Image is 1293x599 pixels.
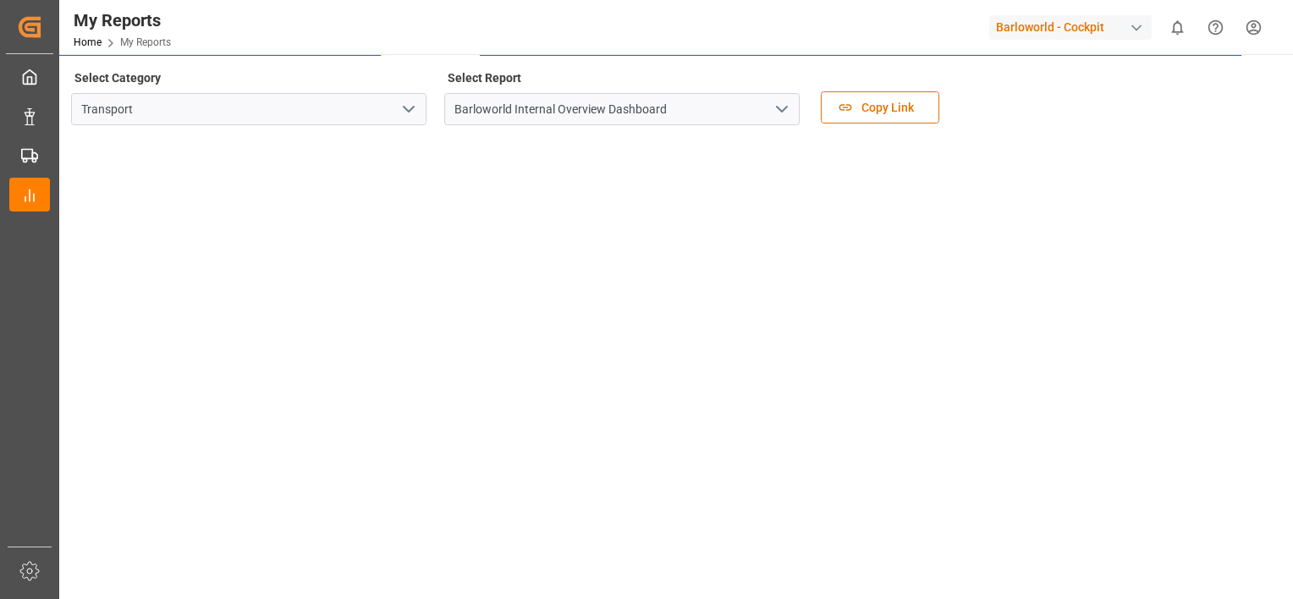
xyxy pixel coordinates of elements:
button: Copy Link [821,91,939,124]
label: Select Category [71,66,163,90]
button: Barloworld - Cockpit [989,11,1158,43]
button: open menu [768,96,794,123]
div: Barloworld - Cockpit [989,15,1152,40]
input: Type to search/select [444,93,800,125]
input: Type to search/select [71,93,426,125]
div: My Reports [74,8,171,33]
button: open menu [395,96,421,123]
button: show 0 new notifications [1158,8,1197,47]
button: Help Center [1197,8,1235,47]
label: Select Report [444,66,524,90]
a: Home [74,36,102,48]
span: Copy Link [853,99,922,117]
